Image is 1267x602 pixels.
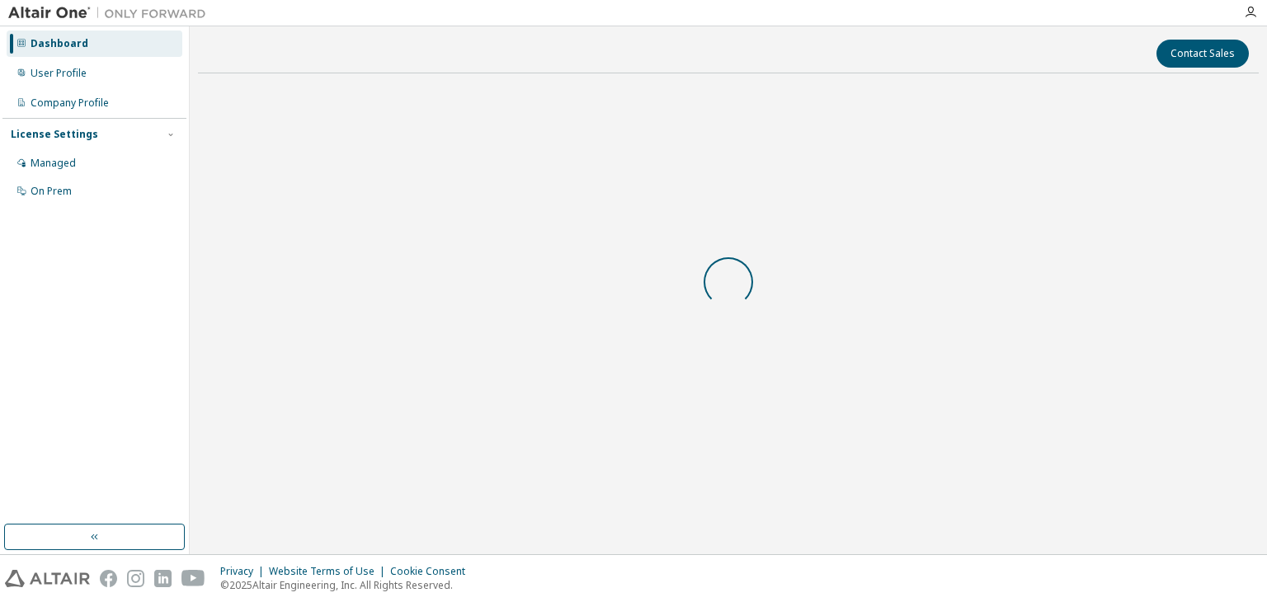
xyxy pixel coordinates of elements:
[31,157,76,170] div: Managed
[154,570,172,587] img: linkedin.svg
[31,185,72,198] div: On Prem
[31,67,87,80] div: User Profile
[1156,40,1249,68] button: Contact Sales
[8,5,214,21] img: Altair One
[11,128,98,141] div: License Settings
[390,565,475,578] div: Cookie Consent
[100,570,117,587] img: facebook.svg
[181,570,205,587] img: youtube.svg
[5,570,90,587] img: altair_logo.svg
[31,37,88,50] div: Dashboard
[269,565,390,578] div: Website Terms of Use
[127,570,144,587] img: instagram.svg
[220,578,475,592] p: © 2025 Altair Engineering, Inc. All Rights Reserved.
[220,565,269,578] div: Privacy
[31,96,109,110] div: Company Profile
